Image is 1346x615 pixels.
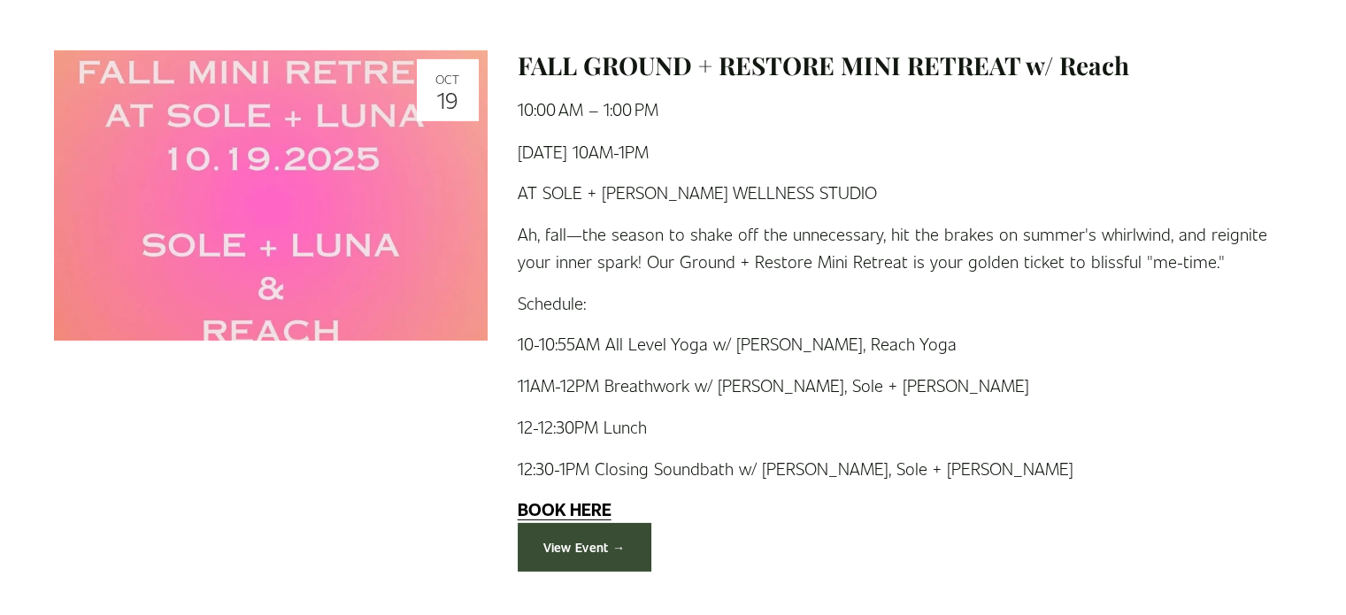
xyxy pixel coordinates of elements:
[518,138,1293,165] p: [DATE] 10AM-1PM
[604,98,658,119] time: 1:00 PM
[518,49,1129,81] a: FALL GROUND + RESTORE MINI RETREAT w/ Reach
[518,497,611,520] strong: BOOK HERE
[518,179,1293,206] p: AT SOLE + [PERSON_NAME] WELLNESS STUDIO
[518,220,1293,274] p: Ah, fall—the season to shake off the unnecessary, hit the brakes on summer's whirlwind, and reign...
[422,88,473,111] div: 19
[518,372,1293,399] p: 11AM-12PM Breathwork w/ [PERSON_NAME], Sole + [PERSON_NAME]
[518,98,583,119] time: 10:00 AM
[518,523,651,572] a: View Event →
[422,73,473,85] div: Oct
[518,289,1293,317] p: Schedule:
[518,413,1293,441] p: 12-12:30PM Lunch
[54,50,488,341] img: FALL GROUND + RESTORE MINI RETREAT w/ Reach
[518,455,1293,482] p: 12:30-1PM Closing Soundbath w/ [PERSON_NAME], Sole + [PERSON_NAME]
[518,498,611,519] a: BOOK HERE
[518,330,1293,357] p: 10-10:55AM All Level Yoga w/ [PERSON_NAME], Reach Yoga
